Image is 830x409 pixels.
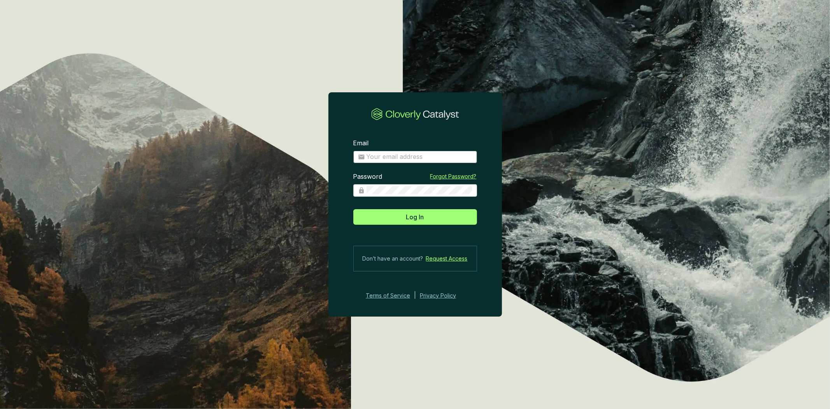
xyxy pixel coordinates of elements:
[414,291,416,300] div: |
[367,186,472,195] input: Password
[367,153,472,161] input: Email
[406,212,424,222] span: Log In
[353,209,477,225] button: Log In
[353,139,369,148] label: Email
[420,291,467,300] a: Privacy Policy
[353,173,383,181] label: Password
[430,173,477,180] a: Forgot Password?
[363,254,423,263] span: Don’t have an account?
[426,254,468,263] a: Request Access
[363,291,410,300] a: Terms of Service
